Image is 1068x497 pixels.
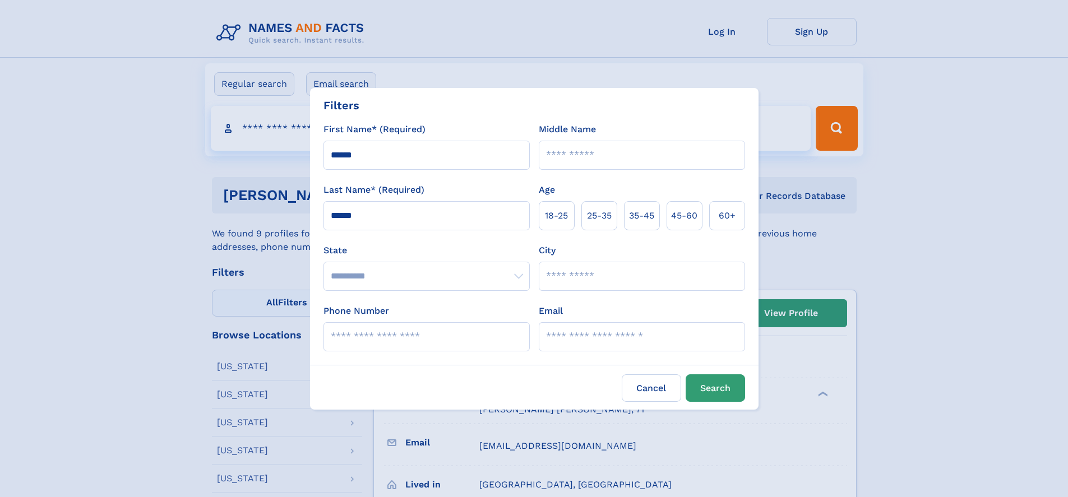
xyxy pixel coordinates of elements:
[686,374,745,402] button: Search
[323,123,426,136] label: First Name* (Required)
[587,209,612,222] span: 25‑35
[539,183,555,197] label: Age
[719,209,736,222] span: 60+
[629,209,654,222] span: 35‑45
[539,304,563,318] label: Email
[539,244,556,257] label: City
[323,183,424,197] label: Last Name* (Required)
[671,209,697,222] span: 45‑60
[539,123,596,136] label: Middle Name
[545,209,568,222] span: 18‑25
[323,97,359,114] div: Filters
[323,244,530,257] label: State
[323,304,389,318] label: Phone Number
[622,374,681,402] label: Cancel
